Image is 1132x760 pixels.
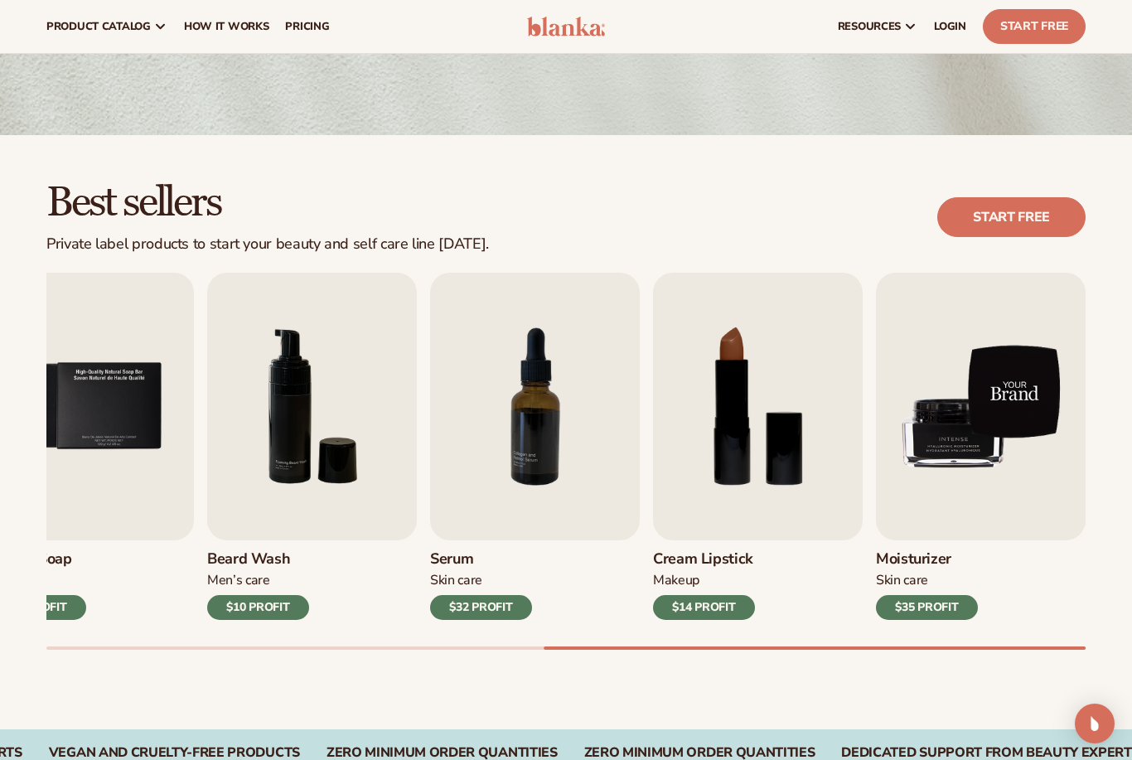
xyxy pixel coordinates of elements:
[184,20,269,33] span: How It Works
[46,235,489,254] div: Private label products to start your beauty and self care line [DATE].
[285,20,329,33] span: pricing
[46,182,489,225] h2: Best sellers
[876,572,978,589] div: Skin Care
[207,595,309,620] div: $10 PROFIT
[430,273,640,620] a: 7 / 9
[934,20,966,33] span: LOGIN
[653,273,863,620] a: 8 / 9
[207,572,309,589] div: Men’s Care
[838,20,901,33] span: resources
[430,550,532,569] h3: Serum
[876,595,978,620] div: $35 PROFIT
[207,550,309,569] h3: Beard Wash
[653,572,755,589] div: Makeup
[46,20,151,33] span: product catalog
[876,273,1086,620] a: 9 / 9
[937,197,1086,237] a: Start free
[1075,704,1115,743] div: Open Intercom Messenger
[653,550,755,569] h3: Cream Lipstick
[430,595,532,620] div: $32 PROFIT
[876,273,1086,540] img: Shopify Image 10
[876,550,978,569] h3: Moisturizer
[430,572,532,589] div: Skin Care
[983,9,1086,44] a: Start Free
[653,595,755,620] div: $14 PROFIT
[207,273,417,620] a: 6 / 9
[527,17,605,36] img: logo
